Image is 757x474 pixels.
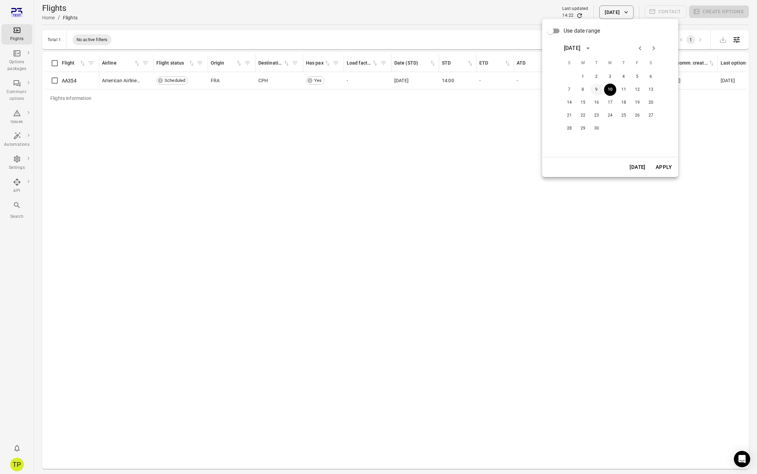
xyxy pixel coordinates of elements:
span: Tuesday [590,56,603,70]
div: Open Intercom Messenger [734,451,750,467]
span: Sunday [563,56,575,70]
button: 26 [631,109,643,122]
button: 27 [645,109,657,122]
button: 24 [604,109,616,122]
button: 3 [604,71,616,83]
button: Apply [652,160,675,174]
button: 4 [618,71,630,83]
button: 30 [590,122,603,135]
span: Monday [577,56,589,70]
button: calendar view is open, switch to year view [582,42,594,54]
button: 14 [563,96,575,109]
button: 6 [645,71,657,83]
span: Use date range [564,27,600,35]
button: 16 [590,96,603,109]
button: 22 [577,109,589,122]
button: 5 [631,71,643,83]
span: Saturday [645,56,657,70]
button: 11 [618,84,630,96]
button: 23 [590,109,603,122]
button: 28 [563,122,575,135]
button: 21 [563,109,575,122]
button: 18 [618,96,630,109]
span: Friday [631,56,643,70]
button: 13 [645,84,657,96]
button: 15 [577,96,589,109]
button: 1 [577,71,589,83]
button: 17 [604,96,616,109]
span: Thursday [618,56,630,70]
button: 9 [590,84,603,96]
button: 10 [604,84,616,96]
button: 25 [618,109,630,122]
button: 8 [577,84,589,96]
button: 2 [590,71,603,83]
button: Next month [647,41,660,55]
button: 12 [631,84,643,96]
button: [DATE] [626,160,649,174]
button: Previous month [633,41,647,55]
span: Wednesday [604,56,616,70]
button: 7 [563,84,575,96]
button: 20 [645,96,657,109]
div: [DATE] [564,44,580,52]
button: 19 [631,96,643,109]
button: 29 [577,122,589,135]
